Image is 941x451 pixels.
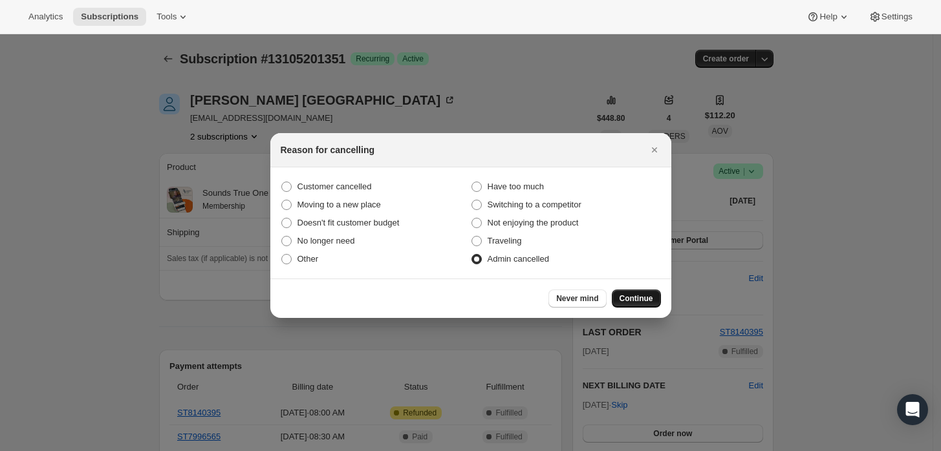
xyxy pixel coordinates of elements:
[281,143,374,156] h2: Reason for cancelling
[645,141,664,159] button: Close
[21,8,70,26] button: Analytics
[620,293,653,304] span: Continue
[861,8,920,26] button: Settings
[799,8,858,26] button: Help
[297,236,355,246] span: No longer need
[548,289,606,308] button: Never mind
[488,218,579,227] span: Not enjoying the product
[897,394,928,425] div: Open Intercom Messenger
[157,12,177,22] span: Tools
[612,289,661,308] button: Continue
[73,8,146,26] button: Subscriptions
[882,12,913,22] span: Settings
[297,218,400,227] span: Doesn't fit customer budget
[297,254,319,264] span: Other
[297,182,372,191] span: Customer cancelled
[28,12,63,22] span: Analytics
[488,236,522,246] span: Traveling
[488,254,549,264] span: Admin cancelled
[556,293,598,304] span: Never mind
[297,200,381,209] span: Moving to a new place
[488,182,544,191] span: Have too much
[81,12,138,22] span: Subscriptions
[488,200,581,209] span: Switching to a competitor
[149,8,197,26] button: Tools
[819,12,837,22] span: Help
